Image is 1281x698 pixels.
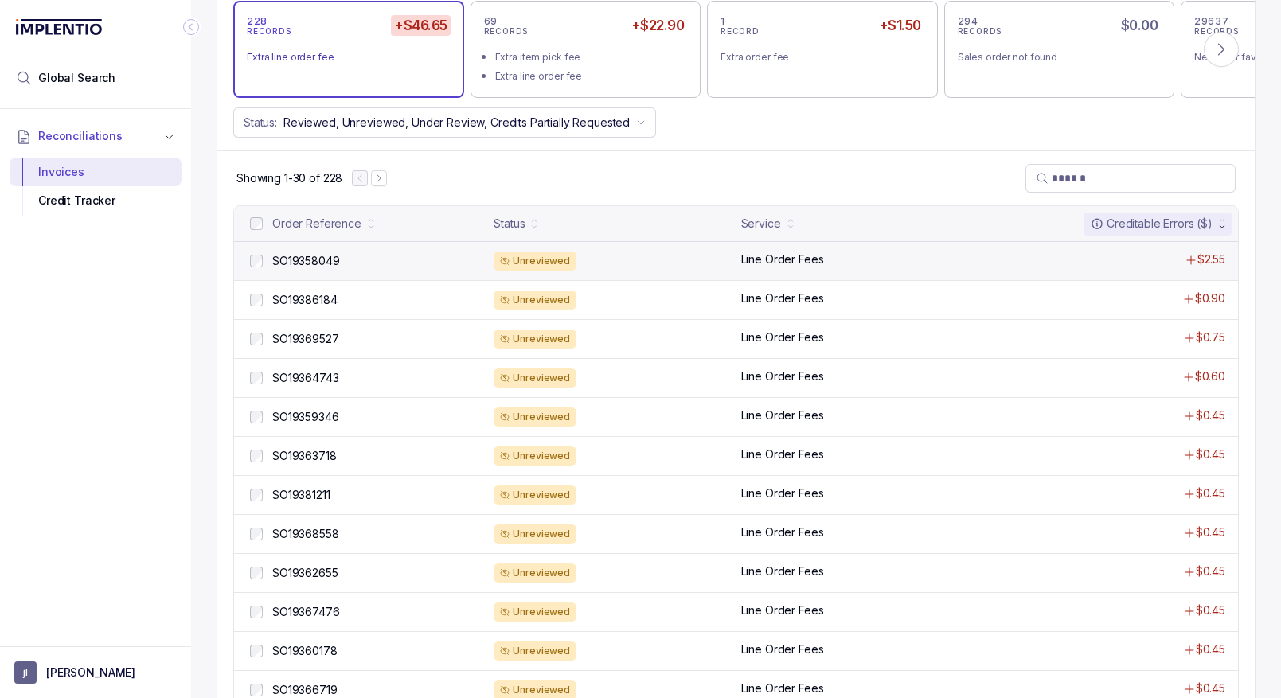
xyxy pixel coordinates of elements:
p: $0.45 [1196,680,1225,696]
p: Status: [244,115,277,131]
p: SO19360178 [272,643,338,659]
input: checkbox-checkbox [250,489,263,501]
p: 294 [958,15,978,28]
p: RECORDS [1194,27,1239,37]
p: Line Order Fees [741,446,824,462]
div: Unreviewed [494,407,576,427]
div: Creditable Errors ($) [1091,216,1213,232]
input: checkbox-checkbox [250,684,263,696]
p: $0.75 [1196,330,1225,345]
div: Unreviewed [494,524,576,544]
p: RECORD [721,27,760,37]
p: Line Order Fees [741,291,824,306]
p: Showing 1-30 of 228 [236,170,342,186]
input: checkbox-checkbox [250,528,263,540]
p: SO19369527 [272,331,339,347]
p: SO19362655 [272,565,338,581]
button: User initials[PERSON_NAME] [14,661,177,684]
p: SO19381211 [272,487,330,503]
input: checkbox-checkbox [250,255,263,267]
div: Reconciliations [10,154,182,219]
input: checkbox-checkbox [250,333,263,345]
p: Line Order Fees [741,602,824,618]
p: RECORDS [484,27,529,37]
p: Line Order Fees [741,680,824,696]
p: SO19368558 [272,526,339,542]
span: User initials [14,661,37,684]
h5: +$22.90 [628,15,687,36]
p: 228 [247,15,268,28]
p: $0.45 [1196,563,1225,579]
div: Unreviewed [494,446,576,466]
div: Unreviewed [494,252,576,271]
div: Credit Tracker [22,186,169,215]
p: $0.45 [1196,485,1225,501]
p: RECORDS [247,27,291,37]
p: Line Order Fees [741,368,824,384]
input: checkbox-checkbox [250,645,263,657]
input: checkbox-checkbox [250,567,263,579]
div: Order Reference [272,216,361,232]
p: SO19359346 [272,409,339,425]
div: Unreviewed [494,291,576,310]
p: 29637 [1194,15,1228,28]
div: Extra order fee [721,49,912,65]
div: Status [494,216,525,232]
p: Line Order Fees [741,330,824,345]
div: Unreviewed [494,641,576,661]
div: Unreviewed [494,563,576,583]
button: Reconciliations [10,119,182,154]
p: Line Order Fees [741,641,824,657]
div: Unreviewed [494,485,576,505]
p: SO19363718 [272,448,337,464]
span: Reconciliations [38,128,123,144]
div: Extra line order fee [247,49,438,65]
input: checkbox-checkbox [250,606,263,618]
input: checkbox-checkbox [250,294,263,306]
p: $0.45 [1196,641,1225,657]
div: Collapse Icon [182,18,201,37]
input: checkbox-checkbox [250,372,263,384]
input: checkbox-checkbox [250,411,263,423]
h5: +$46.65 [391,15,450,36]
div: Extra item pick fee [495,49,686,65]
p: RECORDS [958,27,1002,37]
p: SO19364743 [272,370,339,386]
h5: +$1.50 [876,15,924,36]
p: Line Order Fees [741,563,824,579]
p: Line Order Fees [741,524,824,540]
div: Sales order not found [958,49,1149,65]
div: Unreviewed [494,602,576,622]
p: 1 [721,15,725,28]
p: $0.45 [1196,602,1225,618]
p: SO19386184 [272,292,338,308]
div: Extra line order fee [495,68,686,84]
div: Unreviewed [494,330,576,349]
p: 69 [484,15,498,28]
button: Status:Reviewed, Unreviewed, Under Review, Credits Partially Requested [233,107,656,138]
p: $0.45 [1196,446,1225,462]
p: $0.60 [1195,368,1225,384]
p: $0.45 [1196,407,1225,423]
h5: $0.00 [1118,15,1161,36]
div: Unreviewed [494,368,576,388]
p: SO19358049 [272,253,340,269]
span: Global Search [38,70,115,86]
div: Service [741,216,781,232]
button: Next Page [371,170,387,186]
p: [PERSON_NAME] [46,665,135,680]
p: Line Order Fees [741,252,824,267]
p: SO19366719 [272,682,338,698]
input: checkbox-checkbox [250,217,263,230]
p: Line Order Fees [741,485,824,501]
p: $0.90 [1195,291,1225,306]
div: Invoices [22,158,169,186]
p: Reviewed, Unreviewed, Under Review, Credits Partially Requested [283,115,630,131]
p: SO19367476 [272,604,340,620]
p: $2.55 [1197,252,1225,267]
p: $0.45 [1196,524,1225,540]
p: Line Order Fees [741,407,824,423]
div: Remaining page entries [236,170,342,186]
input: checkbox-checkbox [250,450,263,462]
